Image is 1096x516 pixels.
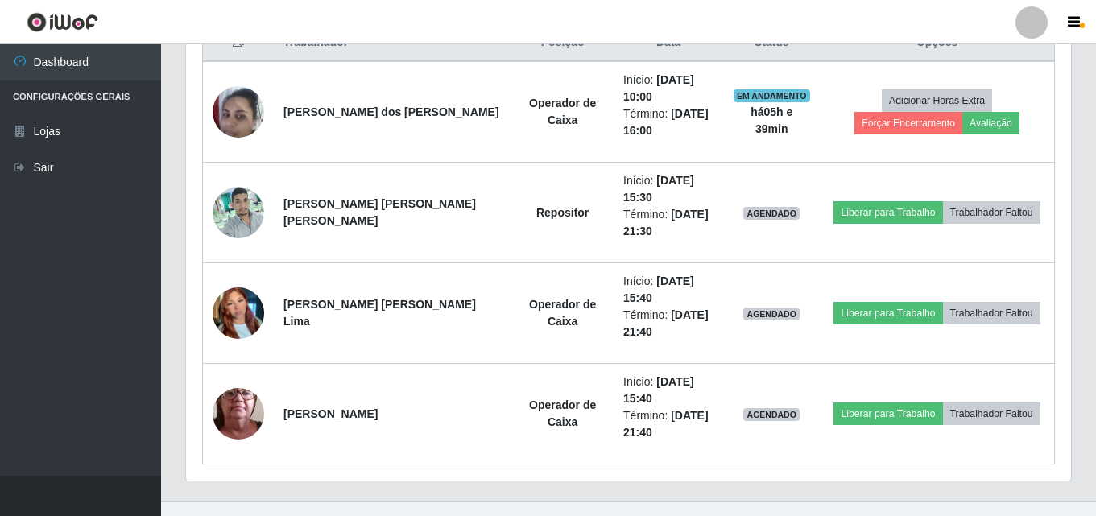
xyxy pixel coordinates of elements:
[623,72,713,105] li: Início:
[623,375,694,405] time: [DATE] 15:40
[833,302,942,324] button: Liberar para Trabalho
[623,307,713,341] li: Término:
[529,398,596,428] strong: Operador de Caixa
[734,89,810,102] span: EM ANDAMENTO
[536,206,589,219] strong: Repositor
[751,105,792,135] strong: há 05 h e 39 min
[283,298,476,328] strong: [PERSON_NAME] [PERSON_NAME] Lima
[623,172,713,206] li: Início:
[283,105,499,118] strong: [PERSON_NAME] dos [PERSON_NAME]
[882,89,992,112] button: Adicionar Horas Extra
[623,105,713,139] li: Término:
[833,201,942,224] button: Liberar para Trabalho
[283,407,378,420] strong: [PERSON_NAME]
[743,207,800,220] span: AGENDADO
[943,402,1040,425] button: Trabalhador Faltou
[623,407,713,441] li: Término:
[833,402,942,425] button: Liberar para Trabalho
[27,12,98,32] img: CoreUI Logo
[213,279,264,347] img: 1739276484437.jpeg
[943,302,1040,324] button: Trabalhador Faltou
[623,206,713,240] li: Término:
[854,112,962,134] button: Forçar Encerramento
[623,174,694,204] time: [DATE] 15:30
[743,408,800,421] span: AGENDADO
[743,308,800,320] span: AGENDADO
[213,178,264,246] img: 1747873820563.jpeg
[623,374,713,407] li: Início:
[623,275,694,304] time: [DATE] 15:40
[623,73,694,103] time: [DATE] 10:00
[283,197,476,227] strong: [PERSON_NAME] [PERSON_NAME] [PERSON_NAME]
[529,97,596,126] strong: Operador de Caixa
[623,273,713,307] li: Início:
[943,201,1040,224] button: Trabalhador Faltou
[529,298,596,328] strong: Operador de Caixa
[962,112,1019,134] button: Avaliação
[213,77,264,146] img: 1658953242663.jpeg
[213,357,264,471] img: 1744294731442.jpeg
